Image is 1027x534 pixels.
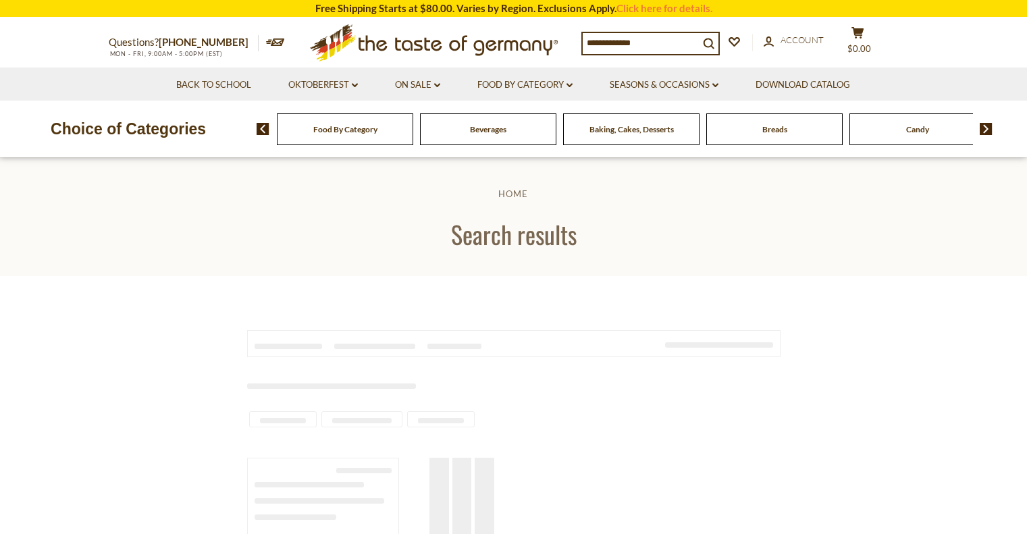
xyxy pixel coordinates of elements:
[477,78,573,92] a: Food By Category
[42,219,985,249] h1: Search results
[589,124,674,134] a: Baking, Cakes, Desserts
[288,78,358,92] a: Oktoberfest
[109,50,223,57] span: MON - FRI, 9:00AM - 5:00PM (EST)
[906,124,929,134] a: Candy
[847,43,871,54] span: $0.00
[395,78,440,92] a: On Sale
[781,34,824,45] span: Account
[756,78,850,92] a: Download Catalog
[176,78,251,92] a: Back to School
[109,34,259,51] p: Questions?
[762,124,787,134] a: Breads
[257,123,269,135] img: previous arrow
[980,123,993,135] img: next arrow
[764,33,824,48] a: Account
[610,78,718,92] a: Seasons & Occasions
[470,124,506,134] a: Beverages
[313,124,377,134] a: Food By Category
[159,36,248,48] a: [PHONE_NUMBER]
[498,188,528,199] a: Home
[616,2,712,14] a: Click here for details.
[838,26,878,60] button: $0.00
